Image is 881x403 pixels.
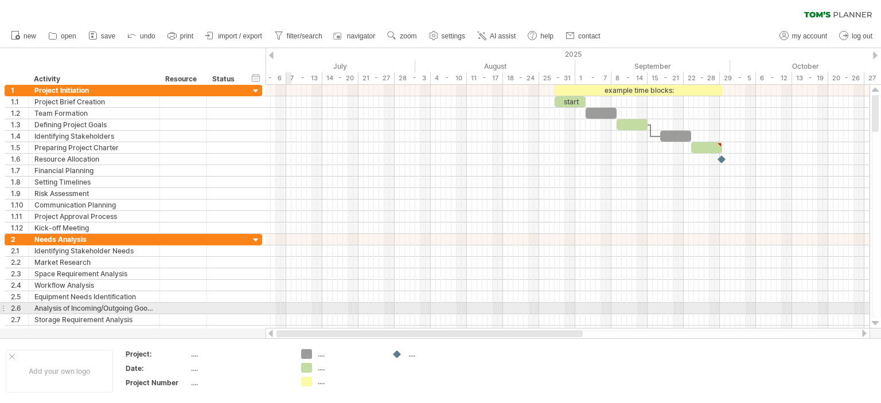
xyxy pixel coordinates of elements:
div: 6 - 12 [756,72,792,84]
a: filter/search [271,29,326,44]
div: 2.8 [11,326,28,337]
a: undo [124,29,159,44]
a: contact [563,29,604,44]
div: 13 - 19 [792,72,828,84]
div: 18 - 24 [503,72,539,84]
span: AI assist [490,32,516,40]
a: import / export [202,29,266,44]
span: open [61,32,76,40]
div: Defining Project Goals [34,119,154,130]
a: log out [836,29,876,44]
div: .... [318,363,380,373]
div: 2.1 [11,245,28,256]
div: .... [318,349,380,359]
div: 2.3 [11,268,28,279]
a: open [45,29,80,44]
div: 15 - 21 [648,72,684,84]
span: undo [140,32,155,40]
div: Environmental Impact Analysis [34,326,154,337]
div: start [555,96,586,107]
a: navigator [332,29,379,44]
div: 11 - 17 [467,72,503,84]
div: Risk Assessment [34,188,154,199]
span: help [540,32,553,40]
div: Storage Requirement Analysis [34,314,154,325]
div: 1.3 [11,119,28,130]
div: Market Research [34,257,154,268]
div: 2.6 [11,303,28,314]
span: log out [852,32,872,40]
a: print [165,29,197,44]
div: 21 - 27 [358,72,395,84]
span: contact [578,32,601,40]
div: Project Approval Process [34,211,154,222]
span: print [180,32,193,40]
div: 1.1 [11,96,28,107]
a: new [8,29,40,44]
div: .... [318,377,380,386]
div: 8 - 14 [611,72,648,84]
div: 1.10 [11,199,28,210]
div: July 2025 [255,60,415,72]
div: 1.4 [11,131,28,142]
div: 20 - 26 [828,72,864,84]
span: new [24,32,36,40]
div: Equipment Needs Identification [34,291,154,302]
div: Setting Timelines [34,177,154,187]
div: Resource [165,73,200,85]
div: Analysis of Incoming/Outgoing Goods [34,303,154,314]
div: Workflow Analysis [34,280,154,291]
div: Communication Planning [34,199,154,210]
div: 2.5 [11,291,28,302]
div: Activity [34,73,153,85]
div: Identifying Stakeholders [34,131,154,142]
div: 25 - 31 [539,72,575,84]
div: 1.12 [11,222,28,233]
a: help [525,29,557,44]
span: save [101,32,115,40]
div: example time blocks: [555,85,723,96]
div: 1.2 [11,108,28,119]
div: 7 - 13 [286,72,322,84]
div: Team Formation [34,108,154,119]
div: 22 - 28 [684,72,720,84]
div: Kick-off Meeting [34,222,154,233]
div: Identifying Stakeholder Needs [34,245,154,256]
a: zoom [384,29,420,44]
div: 1 - 7 [575,72,611,84]
div: 2 [11,234,28,245]
div: 4 - 10 [431,72,467,84]
div: 2.7 [11,314,28,325]
div: Project Initiation [34,85,154,96]
div: 1.6 [11,154,28,165]
div: Project Brief Creation [34,96,154,107]
div: .... [191,363,287,373]
div: Date: [126,363,189,373]
span: settings [442,32,465,40]
div: 1.5 [11,142,28,153]
div: Add your own logo [6,350,113,393]
div: 1.11 [11,211,28,222]
div: Needs Analysis [34,234,154,245]
div: 28 - 3 [395,72,431,84]
div: 1 [11,85,28,96]
div: 29 - 5 [720,72,756,84]
div: 14 - 20 [322,72,358,84]
div: Space Requirement Analysis [34,268,154,279]
a: settings [426,29,469,44]
span: import / export [218,32,262,40]
div: .... [191,349,287,359]
span: filter/search [287,32,322,40]
div: 2.4 [11,280,28,291]
span: navigator [347,32,375,40]
div: August 2025 [415,60,575,72]
div: Status [212,73,237,85]
a: AI assist [474,29,519,44]
span: my account [792,32,827,40]
div: Financial Planning [34,165,154,176]
div: .... [191,378,287,388]
div: Resource Allocation [34,154,154,165]
div: September 2025 [575,60,730,72]
div: 1.7 [11,165,28,176]
div: Project Number [126,378,189,388]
